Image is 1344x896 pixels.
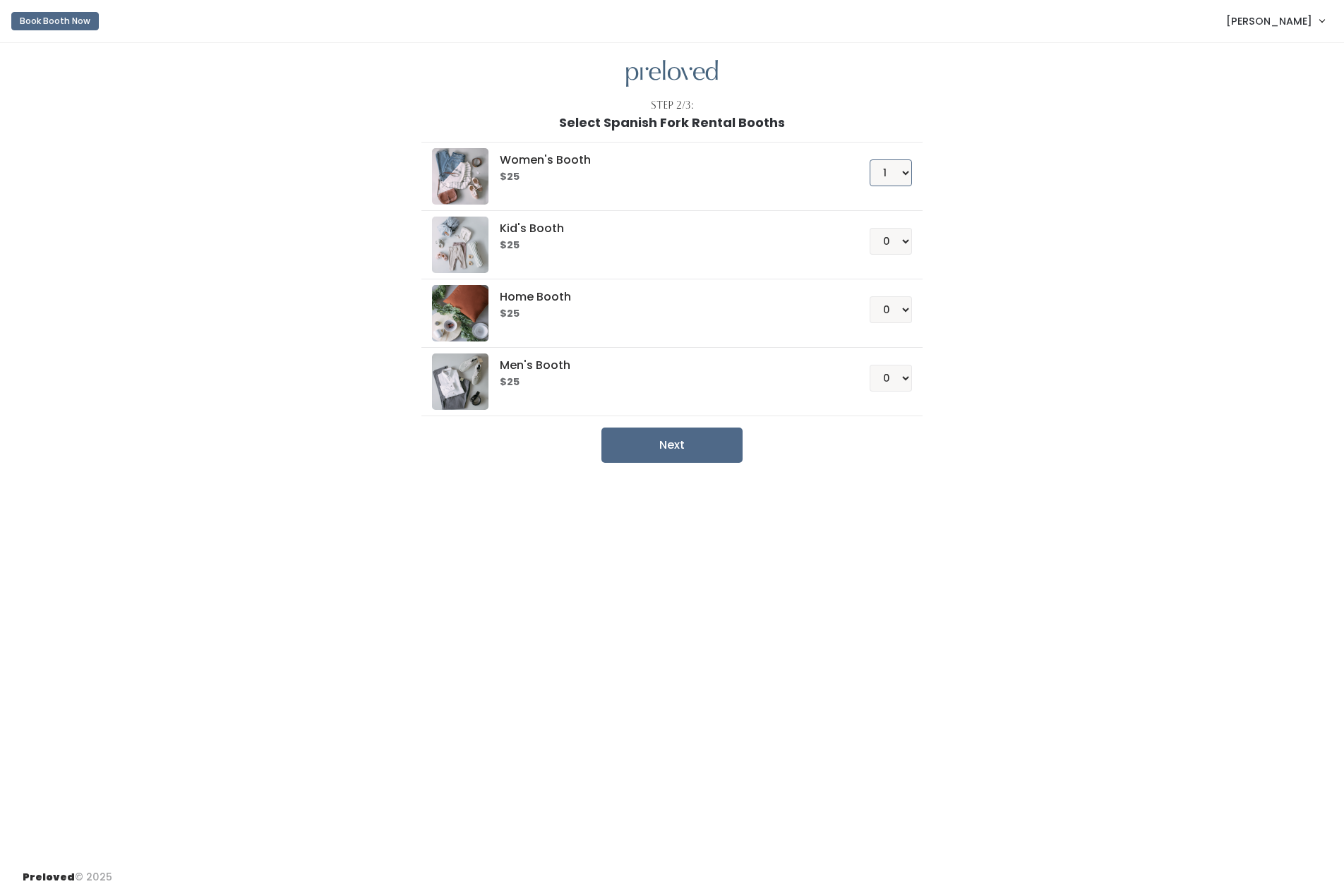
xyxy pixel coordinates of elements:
button: Next [601,428,743,463]
a: Book Booth Now [11,6,99,37]
h5: Home Booth [500,291,835,303]
div: Step 2/3: [651,98,694,113]
img: preloved logo [432,148,488,205]
img: preloved logo [432,217,488,273]
span: [PERSON_NAME] [1226,13,1312,29]
h6: $25 [500,171,835,183]
a: [PERSON_NAME] [1212,6,1338,36]
h5: Women's Booth [500,154,835,167]
h5: Men's Booth [500,359,835,372]
h6: $25 [500,377,835,388]
div: © 2025 [23,859,112,885]
img: preloved logo [626,60,718,87]
h1: Select Spanish Fork Rental Booths [559,116,785,130]
img: preloved logo [432,285,488,341]
h6: $25 [500,308,835,320]
h6: $25 [500,240,835,251]
img: preloved logo [432,353,488,410]
button: Book Booth Now [11,12,99,30]
span: Preloved [23,870,75,884]
h5: Kid's Booth [500,222,835,235]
